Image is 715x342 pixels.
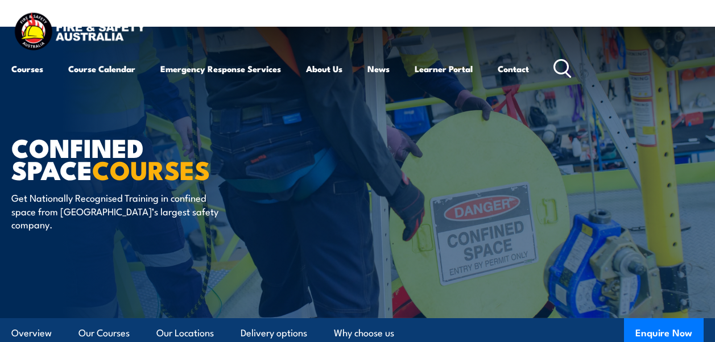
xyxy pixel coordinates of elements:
a: About Us [306,55,342,82]
strong: COURSES [92,149,210,189]
a: Learner Portal [415,55,473,82]
p: Get Nationally Recognised Training in confined space from [GEOGRAPHIC_DATA]’s largest safety comp... [11,191,219,231]
a: Contact [498,55,529,82]
a: Courses [11,55,43,82]
a: News [367,55,390,82]
a: Emergency Response Services [160,55,281,82]
h1: Confined Space [11,136,292,180]
a: Course Calendar [68,55,135,82]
